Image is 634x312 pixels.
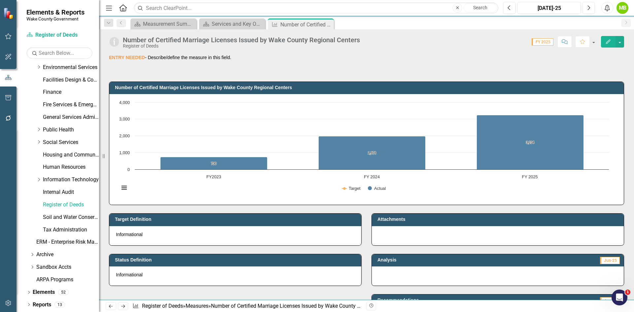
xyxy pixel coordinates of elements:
[132,302,362,310] div: » »
[520,4,579,12] div: [DATE]-25
[212,20,264,28] div: Services and Key Operating Measures
[464,3,497,13] button: Search
[116,99,612,198] svg: Interactive chart
[109,55,145,60] span: ENTRY NEEDED
[43,214,99,221] a: Soil and Water Conservation
[54,302,65,307] div: 13
[477,115,584,170] path: FY 2025, 3,234. Actual.
[342,186,361,191] button: Show Target
[36,238,99,246] a: ERM - Enterprise Risk Management Plan
[119,100,130,105] text: 4,000
[211,162,217,165] text: 730
[160,115,584,170] g: Actual, series 2 of 2. Bar series with 3 bars.
[116,231,355,238] p: Informational
[116,99,617,198] div: Chart. Highcharts interactive chart.
[36,263,99,271] a: Sandbox Accts
[616,2,628,14] button: MB
[186,303,208,309] a: Measures
[43,189,99,196] a: Internal Audit
[26,8,85,16] span: Elements & Reports
[319,136,426,170] path: FY 2024, 1,978. Actual.
[206,174,221,179] text: FY2023
[115,85,620,90] h3: Number of Certified Marriage Licenses Issued by Wake County Regional Centers
[123,44,360,49] div: Register of Deeds
[600,297,620,304] span: Jun-25
[26,47,92,59] input: Search Below...
[43,114,99,121] a: General Services Administration
[36,276,99,284] a: ARPA Programs
[160,157,267,170] path: FY2023, 730. Actual.
[43,126,99,134] a: Public Health
[119,117,130,121] text: 3,000
[134,2,498,14] input: Search ClearPoint...
[43,226,99,234] a: Tax Administration
[109,37,120,47] img: Information Only
[368,186,386,191] button: Show Actual
[368,151,376,155] text: 1,978
[364,174,380,179] text: FY 2024
[33,289,55,296] a: Elements
[522,174,538,179] text: FY 2025
[132,20,195,28] a: Measurement Summary
[116,272,143,277] span: Informational
[532,38,553,46] span: FY 2025
[3,8,15,19] img: ClearPoint Strategy
[377,298,540,303] h3: Recommendations
[526,141,534,144] text: 3,234
[26,31,92,39] a: Register of Deeds
[43,176,99,184] a: Information Technology
[43,201,99,209] a: Register of Deeds
[517,2,581,14] button: [DATE]-25
[43,151,99,159] a: Housing and Community Revitalization
[211,303,396,309] div: Number of Certified Marriage Licenses Issued by Wake County Regional Centers
[119,133,130,138] text: 2,000
[33,301,51,309] a: Reports
[43,76,99,84] a: Facilities Design & Construction
[612,290,627,305] iframe: Intercom live chat
[36,251,99,259] a: Archive
[43,88,99,96] a: Finance
[625,290,630,295] span: 1
[377,217,620,222] h3: Attachments
[119,150,130,155] text: 1,000
[201,20,264,28] a: Services and Key Operating Measures
[43,163,99,171] a: Human Resources
[600,257,620,264] span: Jun-25
[280,20,332,29] div: Number of Certified Marriage Licenses Issued by Wake County Regional Centers
[43,101,99,109] a: Fire Services & Emergency Management
[43,64,99,71] a: Environmental Services
[26,16,85,21] small: Wake County Government
[58,290,69,295] div: 52
[473,5,487,10] span: Search
[127,167,130,172] text: 0
[143,20,195,28] div: Measurement Summary
[115,217,358,222] h3: Target Definition
[115,258,358,262] h3: Status Definition
[120,183,129,192] button: View chart menu, Chart
[123,36,360,44] div: Number of Certified Marriage Licenses Issued by Wake County Regional Centers
[109,54,624,61] p: - Describe/define the measure in this field.
[43,139,99,146] a: Social Services
[142,303,183,309] a: Register of Deeds
[377,258,494,262] h3: Analysis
